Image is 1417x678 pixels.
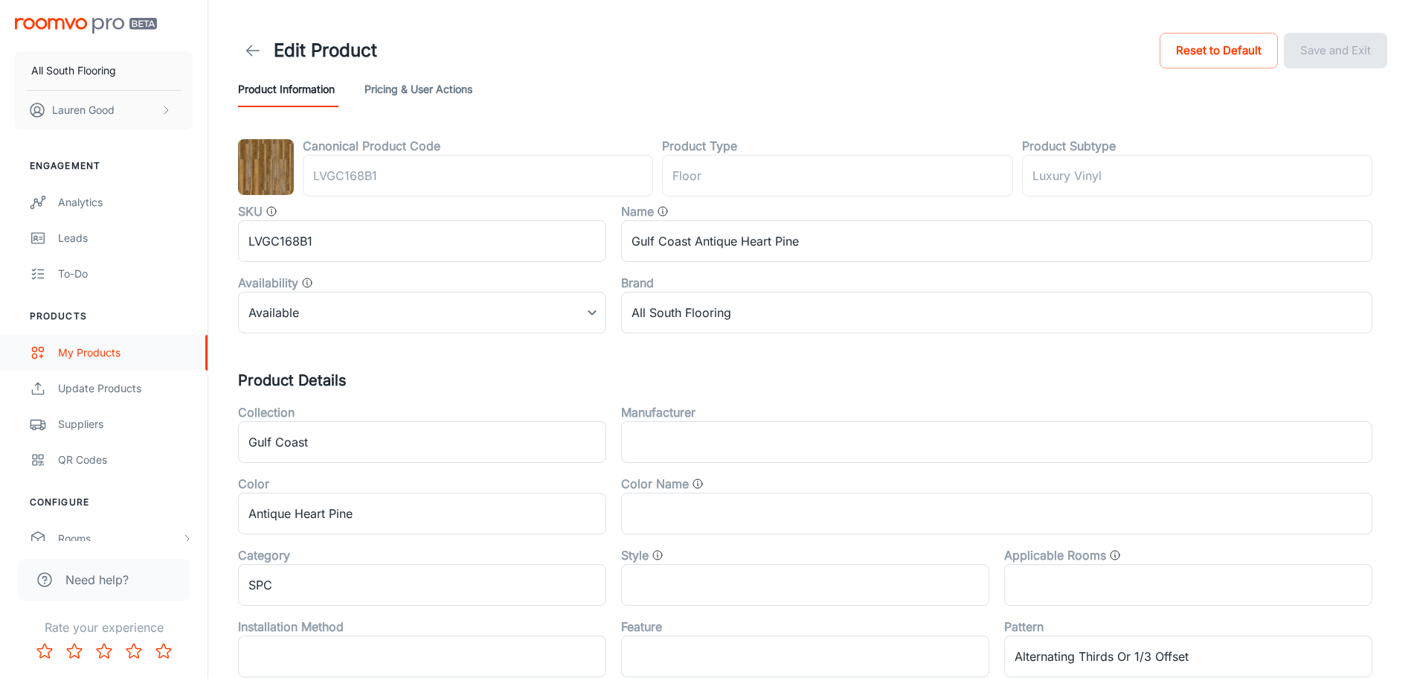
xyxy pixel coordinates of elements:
[652,549,663,561] svg: Product style, such as "Traditional" or "Minimalist"
[58,345,193,361] div: My Products
[238,139,294,195] img: Gulf Coast Antique Heart Pine
[621,546,649,564] label: Style
[303,137,440,155] label: Canonical Product Code
[266,205,277,217] svg: SKU for the product
[301,277,313,289] svg: Value that determines whether the product is available, discontinued, or out of stock
[238,202,263,220] label: SKU
[1022,137,1116,155] label: Product Subtype
[662,137,737,155] label: Product Type
[12,618,196,636] p: Rate your experience
[621,475,689,493] label: Color Name
[1160,33,1278,68] button: Reset to Default
[89,636,119,666] button: Rate 3 star
[238,475,269,493] label: Color
[58,452,193,468] div: QR Codes
[119,636,149,666] button: Rate 4 star
[657,205,669,217] svg: Product name
[621,403,695,421] label: Manufacturer
[364,71,472,107] button: Pricing & User Actions
[238,274,298,292] label: Availability
[238,369,1387,391] h5: Product Details
[15,18,157,33] img: Roomvo PRO Beta
[15,51,193,90] button: All South Flooring
[60,636,89,666] button: Rate 2 star
[621,274,654,292] label: Brand
[238,618,344,636] label: Installation Method
[238,292,606,333] div: Available
[238,403,295,421] label: Collection
[52,102,115,118] p: Lauren Good
[15,91,193,129] button: Lauren Good
[1004,618,1044,636] label: Pattern
[58,266,193,282] div: To-do
[30,636,60,666] button: Rate 1 star
[31,63,116,79] p: All South Flooring
[1004,546,1106,564] label: Applicable Rooms
[58,531,181,547] div: Rooms
[149,636,179,666] button: Rate 5 star
[238,71,335,107] button: Product Information
[692,478,704,490] svg: General color categories. i.e Cloud, Eclipse, Gallery Opening
[621,202,654,220] label: Name
[1109,549,1121,561] svg: The type of rooms this product can be applied to
[58,416,193,432] div: Suppliers
[58,230,193,246] div: Leads
[58,380,193,397] div: Update Products
[238,546,290,564] label: Category
[274,37,377,64] h1: Edit Product
[621,618,662,636] label: Feature
[58,194,193,211] div: Analytics
[65,571,129,589] span: Need help?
